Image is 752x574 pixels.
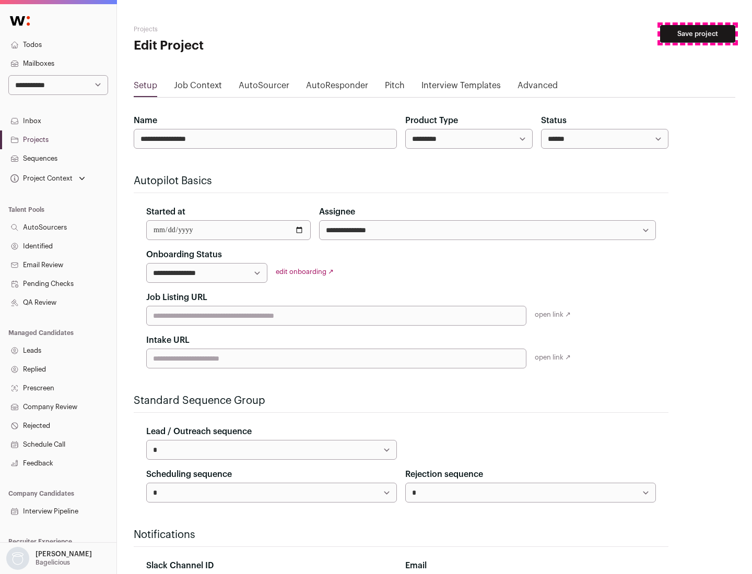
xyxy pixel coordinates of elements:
[146,468,232,481] label: Scheduling sequence
[4,547,94,570] button: Open dropdown
[421,79,501,96] a: Interview Templates
[146,559,214,572] label: Slack Channel ID
[518,79,558,96] a: Advanced
[6,547,29,570] img: nopic.png
[36,550,92,558] p: [PERSON_NAME]
[239,79,289,96] a: AutoSourcer
[660,25,735,43] button: Save project
[4,10,36,31] img: Wellfound
[276,268,334,275] a: edit onboarding ↗
[385,79,405,96] a: Pitch
[146,206,185,218] label: Started at
[134,114,157,127] label: Name
[134,38,334,54] h1: Edit Project
[306,79,368,96] a: AutoResponder
[541,114,567,127] label: Status
[146,425,252,438] label: Lead / Outreach sequence
[134,393,668,408] h2: Standard Sequence Group
[405,559,656,572] div: Email
[134,528,668,542] h2: Notifications
[36,558,70,567] p: Bagelicious
[134,25,334,33] h2: Projects
[134,79,157,96] a: Setup
[146,291,207,304] label: Job Listing URL
[146,334,190,346] label: Intake URL
[405,468,483,481] label: Rejection sequence
[8,174,73,183] div: Project Context
[174,79,222,96] a: Job Context
[146,248,222,261] label: Onboarding Status
[8,171,87,186] button: Open dropdown
[134,174,668,188] h2: Autopilot Basics
[405,114,458,127] label: Product Type
[319,206,355,218] label: Assignee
